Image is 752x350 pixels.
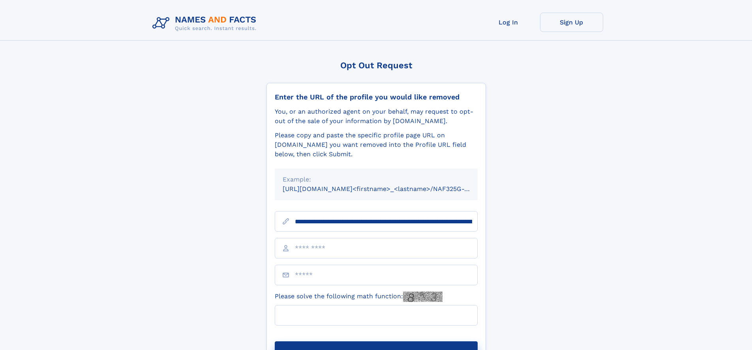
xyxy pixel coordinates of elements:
[149,13,263,34] img: Logo Names and Facts
[266,60,486,70] div: Opt Out Request
[540,13,603,32] a: Sign Up
[477,13,540,32] a: Log In
[275,93,478,101] div: Enter the URL of the profile you would like removed
[275,292,443,302] label: Please solve the following math function:
[283,185,493,193] small: [URL][DOMAIN_NAME]<firstname>_<lastname>/NAF325G-xxxxxxxx
[283,175,470,184] div: Example:
[275,107,478,126] div: You, or an authorized agent on your behalf, may request to opt-out of the sale of your informatio...
[275,131,478,159] div: Please copy and paste the specific profile page URL on [DOMAIN_NAME] you want removed into the Pr...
